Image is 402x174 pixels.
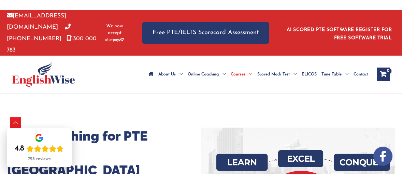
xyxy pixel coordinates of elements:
span: Online Coaching [188,62,219,86]
img: white-facebook.png [373,147,392,166]
img: Afterpay-Logo [105,38,124,42]
a: Scored Mock TestMenu Toggle [255,62,299,86]
span: Menu Toggle [245,62,253,86]
a: Online CoachingMenu Toggle [185,62,228,86]
span: Scored Mock Test [257,62,290,86]
span: Menu Toggle [342,62,349,86]
span: Contact [354,62,368,86]
a: Contact [351,62,370,86]
span: Menu Toggle [290,62,297,86]
a: ELICOS [299,62,319,86]
div: Rating: 4.8 out of 5 [15,144,64,154]
a: CoursesMenu Toggle [228,62,255,86]
span: Menu Toggle [176,62,183,86]
a: About UsMenu Toggle [156,62,185,86]
a: 1300 000 783 [7,36,97,53]
a: [EMAIL_ADDRESS][DOMAIN_NAME] [7,13,66,30]
div: 723 reviews [28,156,51,162]
a: Time TableMenu Toggle [319,62,351,86]
aside: Header Widget 1 [283,22,395,44]
a: Free PTE/IELTS Scorecard Assessment [142,22,269,44]
span: Menu Toggle [219,62,226,86]
img: cropped-ew-logo [12,62,75,87]
span: ELICOS [302,62,317,86]
span: Time Table [321,62,342,86]
span: We now accept [104,23,125,37]
a: [PHONE_NUMBER] [7,24,71,41]
span: About Us [158,62,176,86]
div: 4.8 [15,144,24,154]
a: AI SCORED PTE SOFTWARE REGISTER FOR FREE SOFTWARE TRIAL [287,27,392,41]
span: Courses [231,62,245,86]
nav: Site Navigation: Main Menu [146,62,370,86]
a: View Shopping Cart, empty [377,68,390,81]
